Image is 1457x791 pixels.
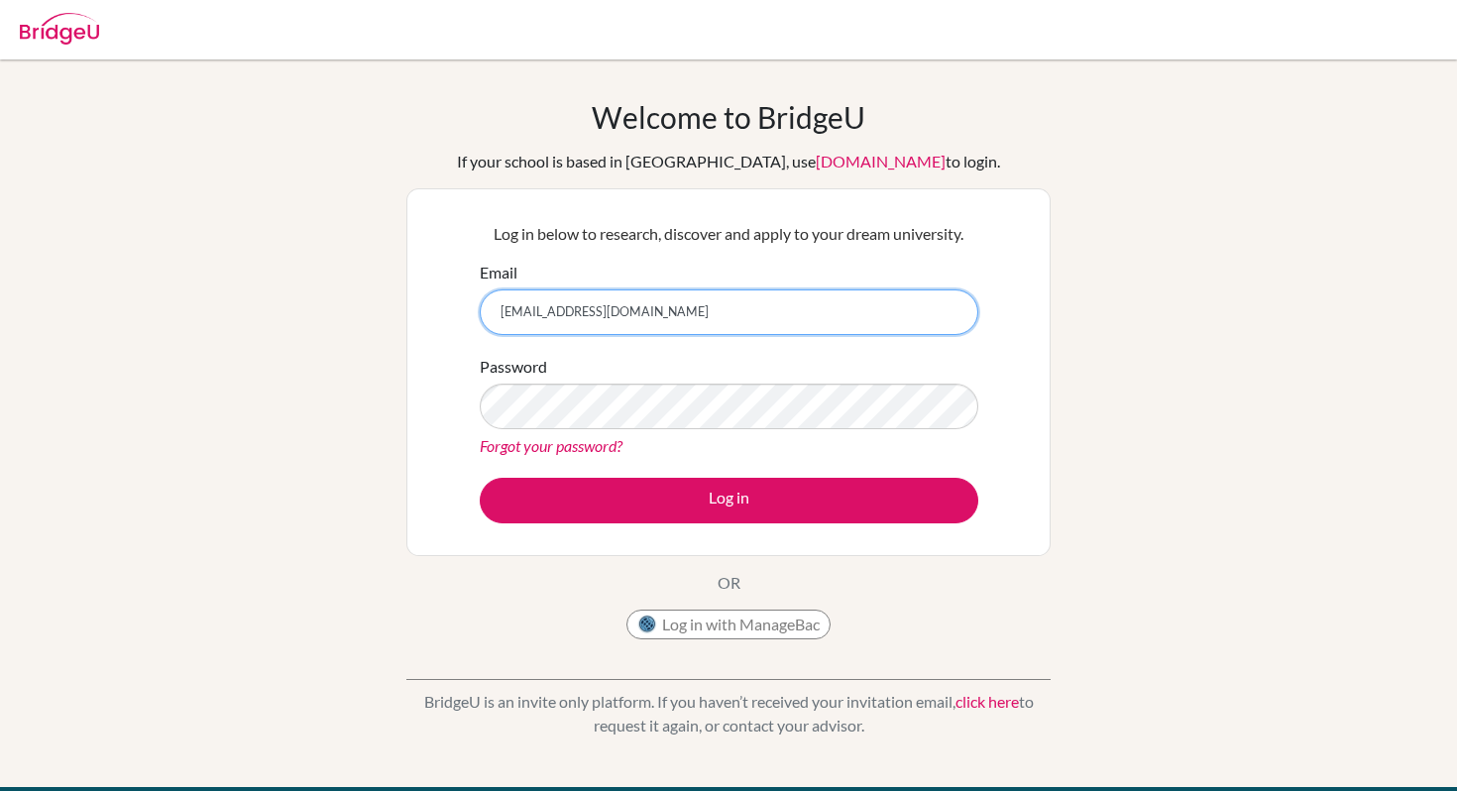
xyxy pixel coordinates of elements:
p: BridgeU is an invite only platform. If you haven’t received your invitation email, to request it ... [406,690,1051,737]
img: Bridge-U [20,13,99,45]
button: Log in with ManageBac [626,610,831,639]
a: click here [955,692,1019,711]
p: Log in below to research, discover and apply to your dream university. [480,222,978,246]
label: Email [480,261,517,284]
label: Password [480,355,547,379]
h1: Welcome to BridgeU [592,99,865,135]
button: Log in [480,478,978,523]
p: OR [718,571,740,595]
div: If your school is based in [GEOGRAPHIC_DATA], use to login. [457,150,1000,173]
a: [DOMAIN_NAME] [816,152,946,170]
a: Forgot your password? [480,436,622,455]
